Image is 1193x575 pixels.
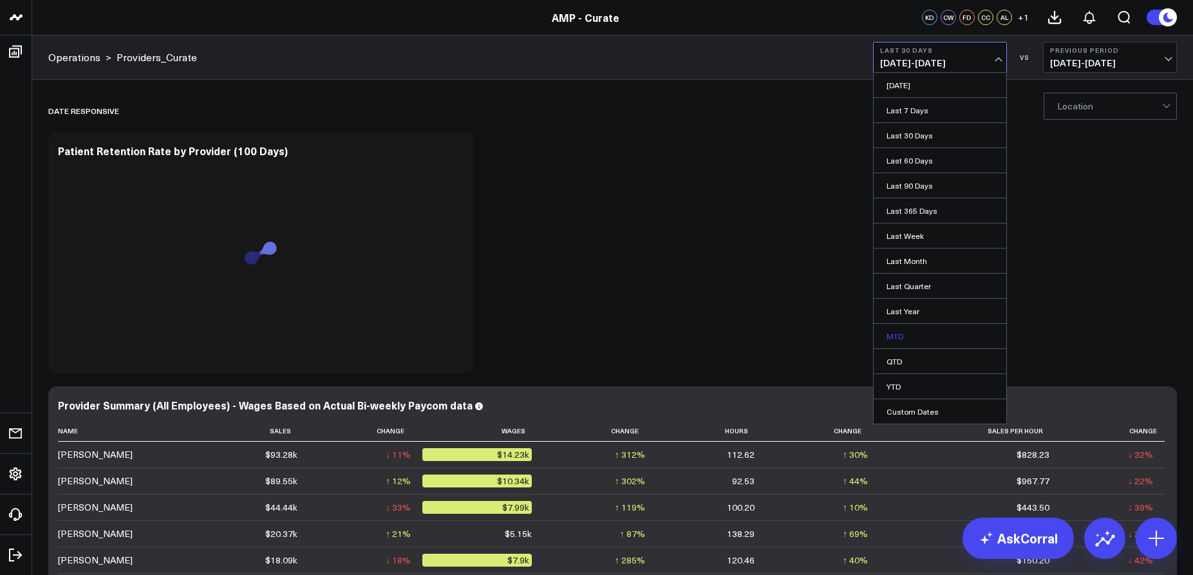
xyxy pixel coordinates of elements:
button: Last 30 Days[DATE]-[DATE] [873,42,1007,73]
div: $44.44k [265,501,297,514]
a: Last Quarter [874,274,1006,298]
b: Previous Period [1050,46,1170,54]
div: ↓ 11% [386,448,411,461]
a: Last Week [874,223,1006,248]
div: Provider Summary (All Employees) - Wages Based on Actual Bi-weekly Paycom data [58,398,473,412]
div: ↑ 87% [620,527,645,540]
th: Name [58,420,187,442]
div: ↓ 18% [386,554,411,567]
div: CW [941,10,956,25]
div: [PERSON_NAME] [58,554,133,567]
th: Change [766,420,879,442]
div: KD [922,10,937,25]
div: ↑ 312% [615,448,645,461]
button: Previous Period[DATE]-[DATE] [1043,42,1177,73]
div: FD [959,10,975,25]
div: $93.28k [265,448,297,461]
a: Custom Dates [874,399,1006,424]
th: Change [1061,420,1165,442]
div: 112.62 [727,448,755,461]
a: Operations [48,50,100,64]
th: Wages [422,420,543,442]
a: YTD [874,374,1006,399]
div: ↓ 33% [386,501,411,514]
div: $5.15k [505,527,532,540]
a: Last 30 Days [874,123,1006,147]
a: AMP - Curate [552,10,619,24]
div: ↑ 44% [843,475,868,487]
div: $18.09k [265,554,297,567]
div: $10.34k [422,475,532,487]
div: ↑ 30% [843,448,868,461]
a: Providers_Curate [117,50,197,64]
div: $7.99k [422,501,532,514]
b: Last 30 Days [880,46,1000,54]
div: ↑ 285% [615,554,645,567]
div: VS [1013,53,1037,61]
div: 138.29 [727,527,755,540]
div: $967.77 [1017,475,1049,487]
div: $828.23 [1017,448,1049,461]
a: Last 365 Days [874,198,1006,223]
div: 92.53 [732,475,755,487]
div: ↑ 69% [843,527,868,540]
div: $7.9k [422,554,532,567]
a: AskCorral [963,518,1074,559]
th: Sales [187,420,309,442]
a: QTD [874,349,1006,373]
div: [PERSON_NAME] [58,475,133,487]
div: ↓ 32% [1128,448,1153,461]
div: CC [978,10,993,25]
div: $150.20 [1017,554,1049,567]
th: Change [543,420,657,442]
div: $20.37k [265,527,297,540]
span: [DATE] - [DATE] [1050,58,1170,68]
button: +1 [1015,10,1031,25]
div: ↑ 10% [843,501,868,514]
div: ↓ 39% [1128,501,1153,514]
div: Date Responsive [48,96,119,126]
div: 120.46 [727,554,755,567]
a: Last 60 Days [874,148,1006,173]
div: ↓ 22% [1128,475,1153,487]
div: ↑ 12% [386,475,411,487]
div: [PERSON_NAME] [58,501,133,514]
a: Last 7 Days [874,98,1006,122]
a: Last 90 Days [874,173,1006,198]
a: MTD [874,324,1006,348]
div: [PERSON_NAME] [58,527,133,540]
a: Last Year [874,299,1006,323]
div: 100.20 [727,501,755,514]
span: + 1 [1018,13,1029,22]
div: $14.23k [422,448,532,461]
div: ↑ 21% [386,527,411,540]
div: ↑ 40% [843,554,868,567]
div: $89.55k [265,475,297,487]
div: Patient Retention Rate by Provider (100 Days) [58,144,288,158]
div: AL [997,10,1012,25]
div: $443.50 [1017,501,1049,514]
th: Hours [657,420,767,442]
th: Sales Per Hour [879,420,1061,442]
div: ↑ 302% [615,475,645,487]
div: ↓ 42% [1128,554,1153,567]
div: [PERSON_NAME] [58,448,133,461]
th: Change [309,420,422,442]
a: Last Month [874,249,1006,273]
a: [DATE] [874,73,1006,97]
div: ↑ 119% [615,501,645,514]
span: [DATE] - [DATE] [880,58,1000,68]
div: > [48,50,111,64]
